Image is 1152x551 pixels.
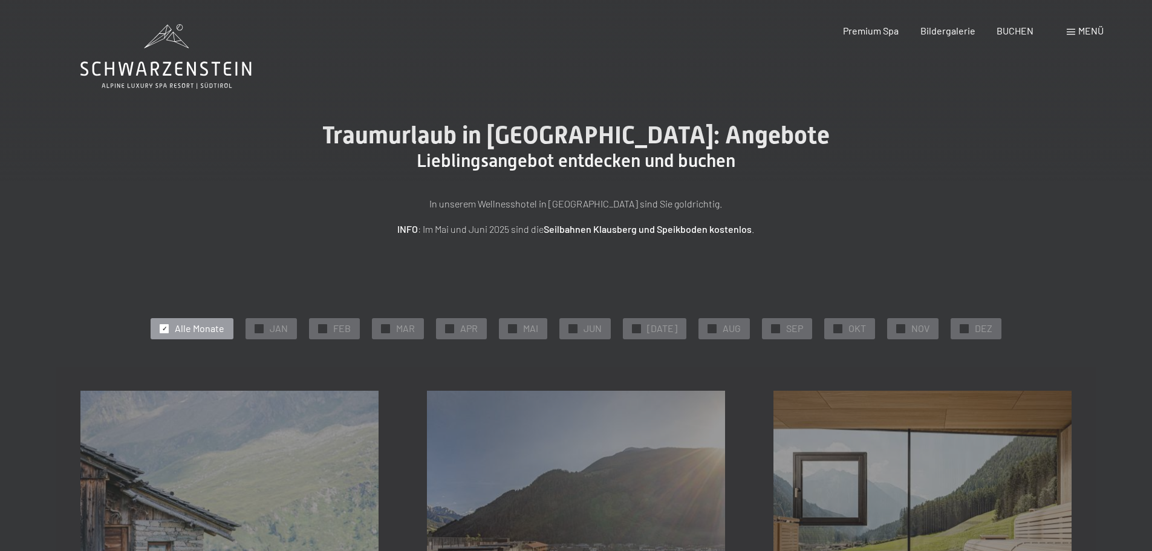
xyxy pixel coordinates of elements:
span: Lieblingsangebot entdecken und buchen [417,150,735,171]
span: Traumurlaub in [GEOGRAPHIC_DATA]: Angebote [322,121,830,149]
a: Bildergalerie [920,25,975,36]
p: : Im Mai und Juni 2025 sind die . [274,221,879,237]
span: APR [460,322,478,335]
span: ✓ [773,324,778,333]
p: In unserem Wellnesshotel in [GEOGRAPHIC_DATA] sind Sie goldrichtig. [274,196,879,212]
span: JAN [270,322,288,335]
span: ✓ [962,324,967,333]
strong: Seilbahnen Klausberg und Speikboden kostenlos [544,223,752,235]
span: ✓ [162,324,167,333]
span: ✓ [383,324,388,333]
span: ✓ [571,324,576,333]
span: ✓ [836,324,841,333]
span: NOV [911,322,929,335]
span: Alle Monate [175,322,224,335]
span: ✓ [447,324,452,333]
span: MAI [523,322,538,335]
span: JUN [584,322,602,335]
span: ✓ [257,324,262,333]
span: ✓ [321,324,325,333]
span: [DATE] [647,322,677,335]
a: BUCHEN [997,25,1033,36]
span: Menü [1078,25,1104,36]
span: SEP [786,322,803,335]
span: OKT [848,322,866,335]
span: AUG [723,322,741,335]
span: ✓ [899,324,903,333]
span: DEZ [975,322,992,335]
span: ✓ [510,324,515,333]
span: ✓ [710,324,715,333]
span: MAR [396,322,415,335]
a: Premium Spa [843,25,899,36]
span: ✓ [634,324,639,333]
strong: INFO [397,223,418,235]
span: FEB [333,322,351,335]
